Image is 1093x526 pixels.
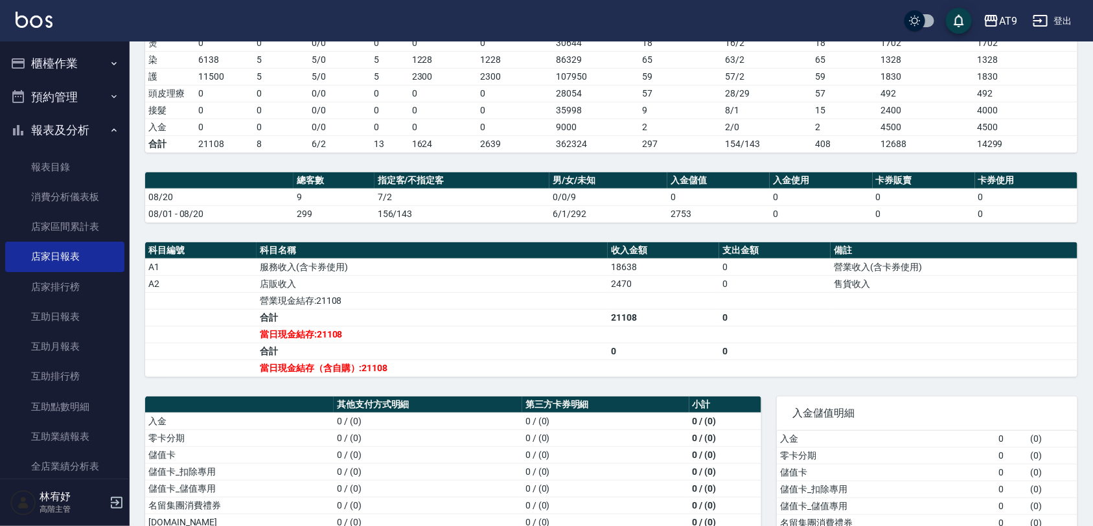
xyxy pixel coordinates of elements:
[477,119,553,135] td: 0
[719,309,831,326] td: 0
[549,205,667,222] td: 6/1/292
[522,446,689,463] td: 0 / (0)
[253,68,309,85] td: 5
[770,172,872,189] th: 入金使用
[689,446,762,463] td: 0 / (0)
[257,258,608,275] td: 服務收入(含卡券使用)
[195,34,253,51] td: 0
[409,119,477,135] td: 0
[374,172,550,189] th: 指定客/不指定客
[257,326,608,343] td: 當日現金結存:21108
[145,242,1077,377] table: a dense table
[878,119,974,135] td: 4500
[1028,497,1077,514] td: ( 0 )
[719,343,831,360] td: 0
[1028,464,1077,481] td: ( 0 )
[145,34,195,51] td: 燙
[371,34,409,51] td: 0
[195,51,253,68] td: 6138
[145,497,334,514] td: 名留集團消費禮券
[975,205,1077,222] td: 0
[477,102,553,119] td: 0
[812,102,877,119] td: 15
[873,205,975,222] td: 0
[639,102,722,119] td: 9
[253,135,309,152] td: 8
[145,413,334,429] td: 入金
[145,463,334,480] td: 儲值卡_扣除專用
[722,135,812,152] td: 154/143
[522,396,689,413] th: 第三方卡券明細
[145,102,195,119] td: 接髮
[689,396,762,413] th: 小計
[145,51,195,68] td: 染
[873,172,975,189] th: 卡券販賣
[10,490,36,516] img: Person
[293,172,374,189] th: 總客數
[409,85,477,102] td: 0
[477,85,553,102] td: 0
[553,119,639,135] td: 9000
[374,189,550,205] td: 7/2
[145,429,334,446] td: 零卡分期
[608,242,719,259] th: 收入金額
[293,205,374,222] td: 299
[722,119,812,135] td: 2 / 0
[878,85,974,102] td: 492
[522,429,689,446] td: 0 / (0)
[608,343,719,360] td: 0
[5,361,124,391] a: 互助排行榜
[253,34,309,51] td: 0
[777,464,995,481] td: 儲值卡
[812,34,877,51] td: 18
[195,68,253,85] td: 11500
[995,464,1028,481] td: 0
[409,135,477,152] td: 1624
[995,481,1028,497] td: 0
[553,85,639,102] td: 28054
[477,34,553,51] td: 0
[777,497,995,514] td: 儲值卡_儲值專用
[1028,9,1077,33] button: 登出
[639,135,722,152] td: 297
[40,490,106,503] h5: 林宥妤
[334,497,522,514] td: 0 / (0)
[770,205,872,222] td: 0
[5,422,124,452] a: 互助業績報表
[308,119,371,135] td: 0 / 0
[999,13,1017,29] div: AT9
[689,413,762,429] td: 0 / (0)
[5,332,124,361] a: 互助月報表
[719,242,831,259] th: 支出金額
[5,152,124,182] a: 報表目錄
[371,85,409,102] td: 0
[257,309,608,326] td: 合計
[831,242,1077,259] th: 備註
[5,212,124,242] a: 店家區間累計表
[5,272,124,302] a: 店家排行榜
[253,51,309,68] td: 5
[995,447,1028,464] td: 0
[371,102,409,119] td: 0
[777,481,995,497] td: 儲值卡_扣除專用
[16,12,52,28] img: Logo
[522,480,689,497] td: 0 / (0)
[257,343,608,360] td: 合計
[522,463,689,480] td: 0 / (0)
[667,189,770,205] td: 0
[145,480,334,497] td: 儲值卡_儲值專用
[195,85,253,102] td: 0
[5,47,124,80] button: 櫃檯作業
[371,119,409,135] td: 0
[5,80,124,114] button: 預約管理
[1028,431,1077,448] td: ( 0 )
[257,242,608,259] th: 科目名稱
[40,503,106,515] p: 高階主管
[145,172,1077,223] table: a dense table
[257,292,608,309] td: 營業現金結存:21108
[878,135,974,152] td: 12688
[812,85,877,102] td: 57
[1028,481,1077,497] td: ( 0 )
[878,68,974,85] td: 1830
[308,135,371,152] td: 6/2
